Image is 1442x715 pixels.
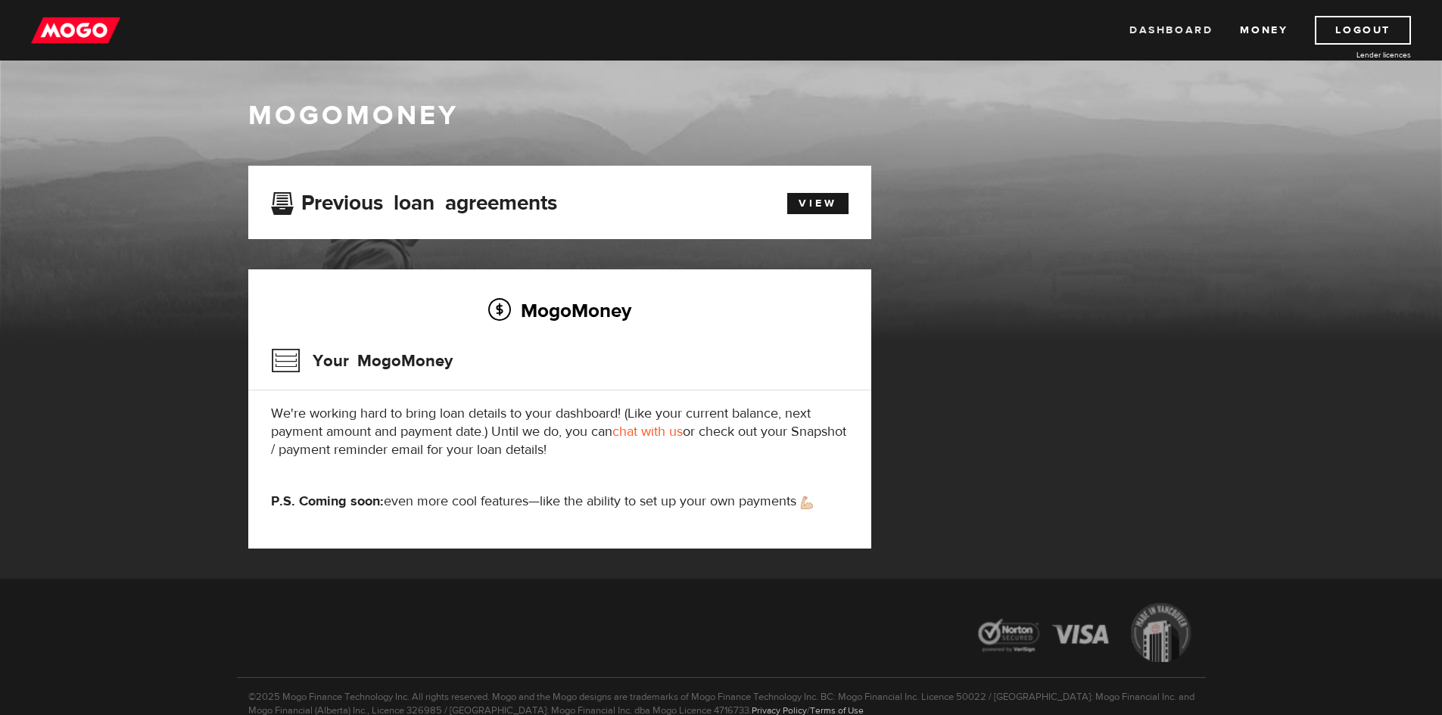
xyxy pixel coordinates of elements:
h3: Your MogoMoney [271,341,453,381]
p: even more cool features—like the ability to set up your own payments [271,493,849,511]
img: strong arm emoji [801,496,813,509]
strong: P.S. Coming soon: [271,493,384,510]
a: View [787,193,849,214]
iframe: LiveChat chat widget [1139,363,1442,715]
img: mogo_logo-11ee424be714fa7cbb0f0f49df9e16ec.png [31,16,120,45]
p: We're working hard to bring loan details to your dashboard! (Like your current balance, next paym... [271,405,849,459]
a: chat with us [612,423,683,440]
a: Logout [1315,16,1411,45]
a: Money [1240,16,1288,45]
h3: Previous loan agreements [271,191,557,210]
img: legal-icons-92a2ffecb4d32d839781d1b4e4802d7b.png [964,592,1206,677]
a: Dashboard [1129,16,1213,45]
h2: MogoMoney [271,294,849,326]
a: Lender licences [1297,49,1411,61]
h1: MogoMoney [248,100,1194,132]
